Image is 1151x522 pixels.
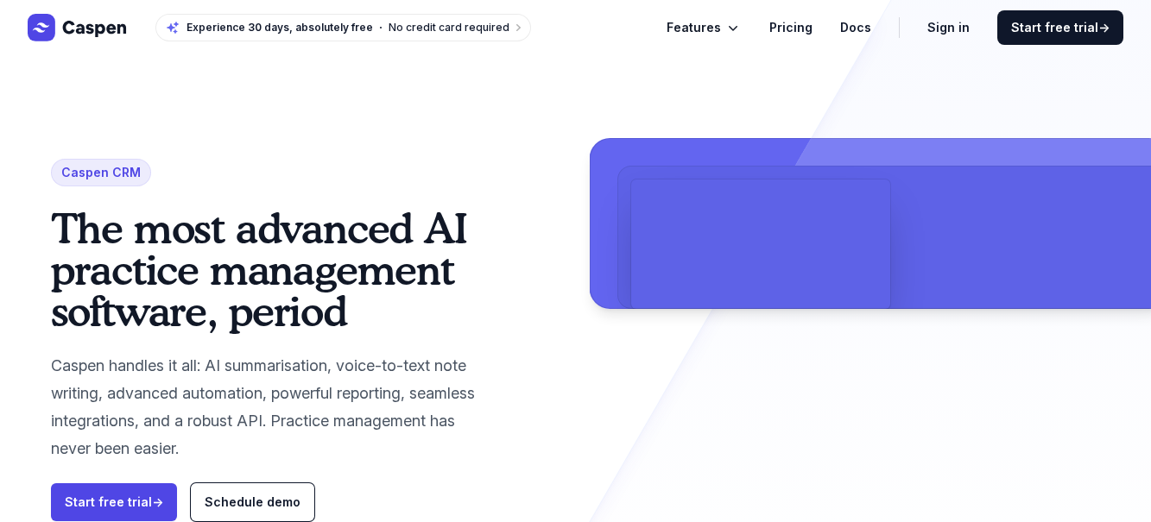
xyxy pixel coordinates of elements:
a: Pricing [769,17,813,38]
a: Start free trial [997,10,1123,45]
span: → [1098,20,1110,35]
a: Schedule demo [191,483,314,521]
span: Caspen CRM [51,159,151,186]
a: Start free trial [51,483,177,521]
span: Features [667,17,721,38]
span: Schedule demo [205,494,300,509]
span: No credit card required [389,21,509,34]
a: Experience 30 days, absolutely freeNo credit card required [155,14,531,41]
p: Caspen handles it all: AI summarisation, voice-to-text note writing, advanced automation, powerfu... [51,352,493,462]
span: Start free trial [1011,19,1110,36]
button: Features [667,17,742,38]
span: → [152,494,163,509]
a: Sign in [927,17,970,38]
h1: The most advanced AI practice management software, period [51,207,493,331]
span: Experience 30 days, absolutely free [187,21,373,35]
a: Docs [840,17,871,38]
